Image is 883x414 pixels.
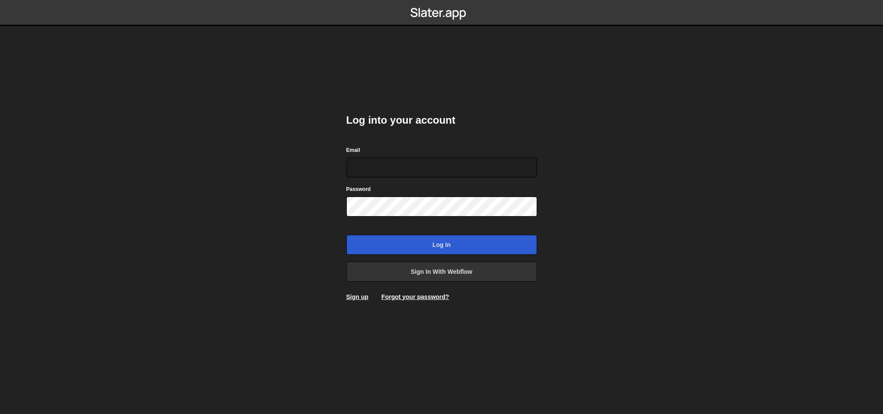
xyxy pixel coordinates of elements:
[346,293,368,300] a: Sign up
[381,293,449,300] a: Forgot your password?
[346,185,371,194] label: Password
[346,262,537,282] a: Sign in with Webflow
[346,113,537,127] h2: Log into your account
[346,235,537,255] input: Log in
[346,146,360,154] label: Email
